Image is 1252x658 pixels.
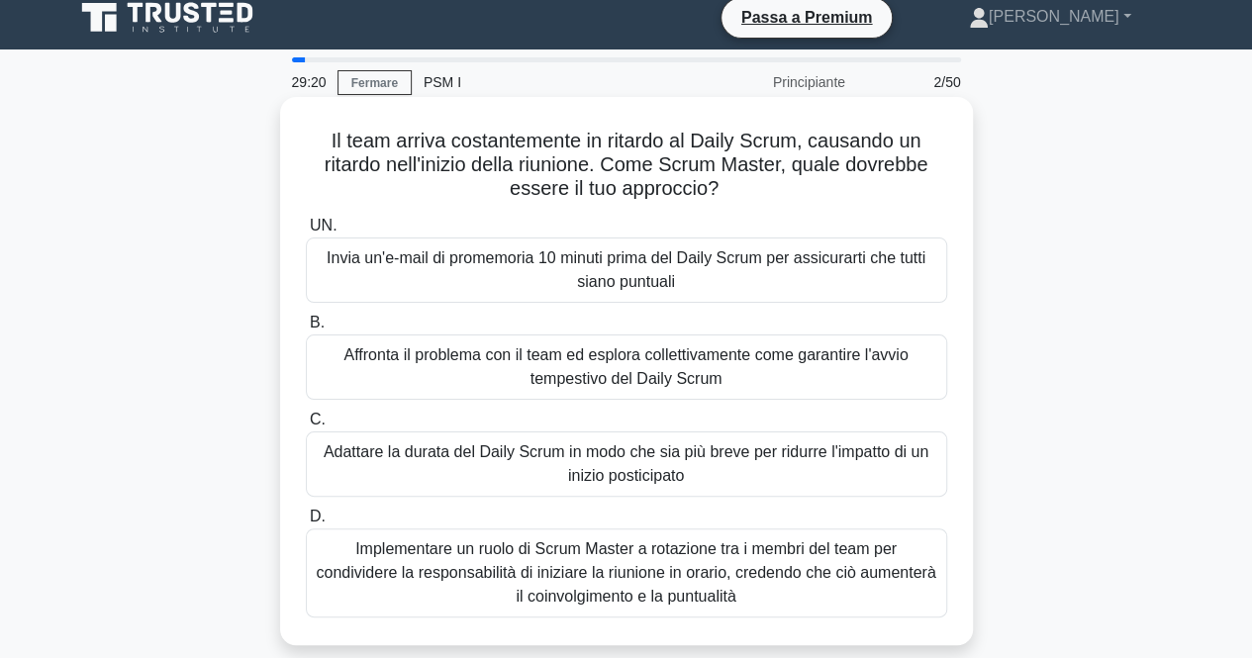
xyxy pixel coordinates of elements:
[292,74,327,90] font: 29:20
[310,217,337,234] font: UN.
[989,8,1119,25] font: [PERSON_NAME]
[729,5,885,30] a: Passa a Premium
[325,130,928,199] font: Il team arriva costantemente in ritardo al Daily Scrum, causando un ritardo nell'inizio della riu...
[424,74,461,90] font: PSM I
[351,76,398,90] font: Fermare
[337,70,412,95] a: Fermare
[310,508,326,524] font: D.
[327,249,925,290] font: Invia un'e-mail di promemoria 10 minuti prima del Daily Scrum per assicurarti che tutti siano pun...
[741,9,873,26] font: Passa a Premium
[773,74,845,90] font: Principiante
[343,346,908,387] font: Affronta il problema con il team ed esplora collettivamente come garantire l'avvio tempestivo del...
[310,411,326,427] font: C.
[316,540,935,605] font: Implementare un ruolo di Scrum Master a rotazione tra i membri del team per condividere la respon...
[310,314,325,330] font: B.
[933,74,960,90] font: 2/50
[324,443,928,484] font: Adattare la durata del Daily Scrum in modo che sia più breve per ridurre l'impatto di un inizio p...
